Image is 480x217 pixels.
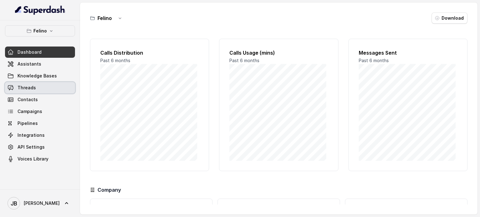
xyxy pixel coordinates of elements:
[17,73,57,79] span: Knowledge Bases
[17,49,42,55] span: Dashboard
[223,204,335,211] h3: Messages
[5,118,75,129] a: Pipelines
[24,200,60,206] span: [PERSON_NAME]
[11,200,17,207] text: JB
[5,82,75,93] a: Threads
[229,49,328,57] h2: Calls Usage (mins)
[5,58,75,70] a: Assistants
[17,120,38,126] span: Pipelines
[5,106,75,117] a: Campaigns
[5,195,75,212] a: [PERSON_NAME]
[97,14,112,22] h3: Felino
[5,141,75,153] a: API Settings
[17,156,48,162] span: Voices Library
[17,108,42,115] span: Campaigns
[5,130,75,141] a: Integrations
[17,85,36,91] span: Threads
[350,204,462,211] h3: Workspaces
[17,132,45,138] span: Integrations
[100,49,199,57] h2: Calls Distribution
[359,49,457,57] h2: Messages Sent
[5,25,75,37] button: Felino
[5,47,75,58] a: Dashboard
[5,94,75,105] a: Contacts
[432,12,467,24] button: Download
[17,61,41,67] span: Assistants
[95,204,207,211] h3: Calls
[33,27,47,35] p: Felino
[5,70,75,81] a: Knowledge Bases
[17,96,38,103] span: Contacts
[359,58,389,63] span: Past 6 months
[5,153,75,165] a: Voices Library
[229,58,259,63] span: Past 6 months
[100,58,130,63] span: Past 6 months
[17,144,45,150] span: API Settings
[97,186,121,194] h3: Company
[15,5,65,15] img: light.svg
